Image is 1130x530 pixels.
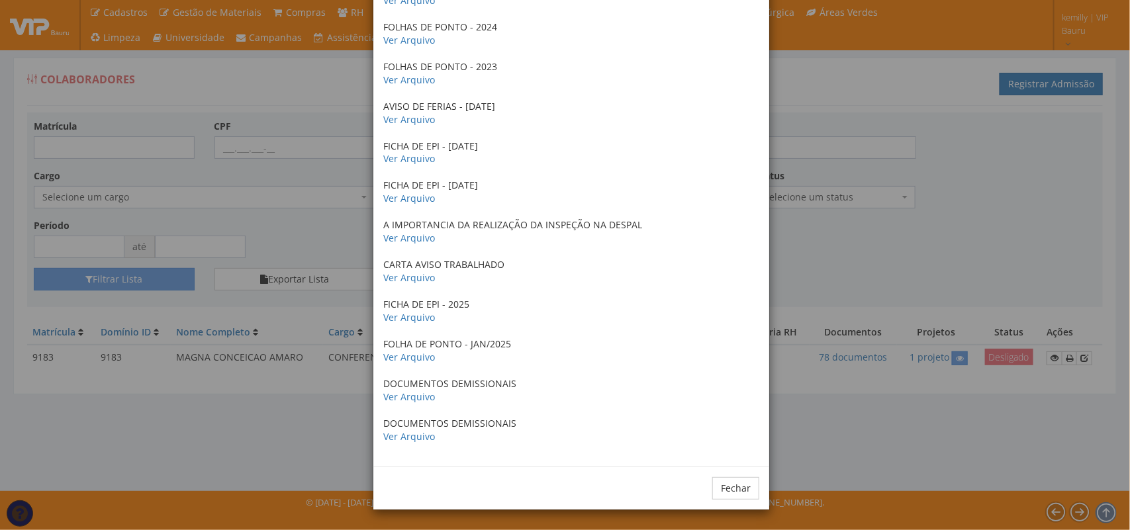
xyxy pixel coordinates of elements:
[383,73,435,86] a: Ver Arquivo
[383,351,435,363] a: Ver Arquivo
[383,34,435,46] a: Ver Arquivo
[383,179,759,205] p: FICHA DE EPI - [DATE]
[383,21,759,47] p: FOLHAS DE PONTO - 2024
[383,258,759,285] p: CARTA AVISO TRABALHADO
[383,337,759,364] p: FOLHA DE PONTO - JAN/2025
[383,377,759,404] p: DOCUMENTOS DEMISSIONAIS
[383,192,435,204] a: Ver Arquivo
[383,298,759,324] p: FICHA DE EPI - 2025
[383,232,435,244] a: Ver Arquivo
[383,218,759,245] p: A IMPORTANCIA DA REALIZAÇÃO DA INSPEÇÃO NA DESPAL
[383,140,759,166] p: FICHA DE EPI - [DATE]
[383,311,435,324] a: Ver Arquivo
[383,152,435,165] a: Ver Arquivo
[383,417,759,443] p: DOCUMENTOS DEMISSIONAIS
[383,430,435,443] a: Ver Arquivo
[383,100,759,126] p: AVISO DE FERIAS - [DATE]
[383,271,435,284] a: Ver Arquivo
[383,113,435,126] a: Ver Arquivo
[383,60,759,87] p: FOLHAS DE PONTO - 2023
[712,477,759,500] button: Fechar
[383,390,435,403] a: Ver Arquivo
